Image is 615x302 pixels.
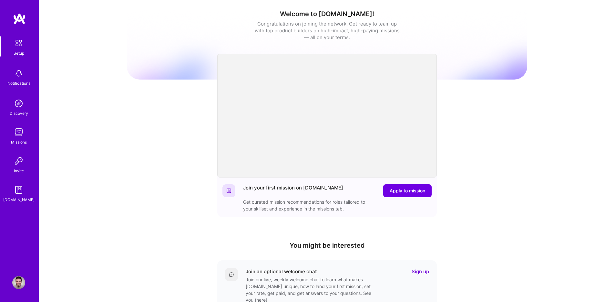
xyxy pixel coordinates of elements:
[12,183,25,196] img: guide book
[14,50,24,57] div: Setup
[229,272,234,277] img: Comment
[13,13,26,25] img: logo
[254,20,400,41] div: Congratulations on joining the network. Get ready to team up with top product builders on high-im...
[217,54,437,178] iframe: video
[412,268,429,275] a: Sign up
[243,184,343,197] div: Join your first mission on [DOMAIN_NAME]
[12,97,25,110] img: discovery
[127,10,527,18] h1: Welcome to [DOMAIN_NAME]!
[217,242,437,249] h4: You might be interested
[3,196,35,203] div: [DOMAIN_NAME]
[14,167,24,174] div: Invite
[226,188,231,193] img: Website
[12,36,26,50] img: setup
[7,80,30,87] div: Notifications
[12,276,25,289] img: User Avatar
[12,67,25,80] img: bell
[12,126,25,139] img: teamwork
[390,188,425,194] span: Apply to mission
[11,276,27,289] a: User Avatar
[246,268,317,275] div: Join an optional welcome chat
[383,184,432,197] button: Apply to mission
[11,139,27,146] div: Missions
[12,155,25,167] img: Invite
[243,199,372,212] div: Get curated mission recommendations for roles tailored to your skillset and experience in the mis...
[10,110,28,117] div: Discovery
